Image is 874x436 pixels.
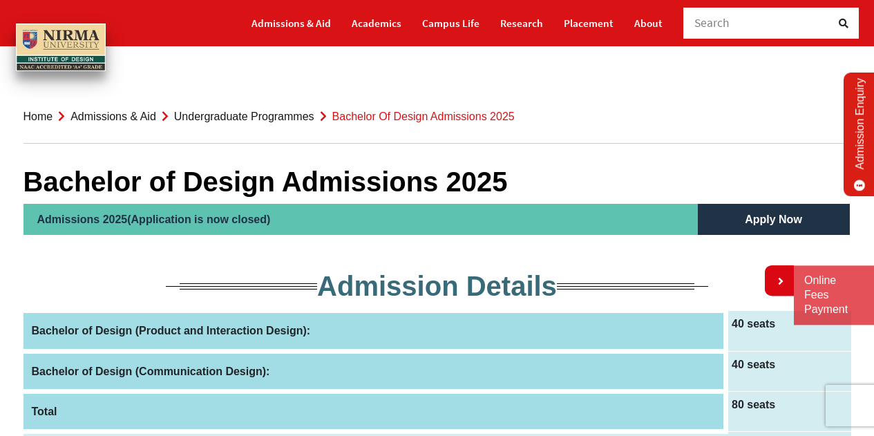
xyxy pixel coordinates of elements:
a: Research [500,11,543,35]
td: 40 seats [726,351,851,391]
td: 40 seats [726,311,851,351]
h2: Admissions 2025(Application is now closed) [23,204,698,235]
h5: Apply Now [698,204,850,235]
a: About [634,11,663,35]
span: Admission Details [317,271,557,301]
a: Undergraduate Programmes [174,111,314,122]
nav: breadcrumb [23,90,851,144]
a: Academics [352,11,401,35]
th: Bachelor of Design (Product and Interaction Design): [23,311,726,351]
span: Search [694,15,730,30]
a: Placement [564,11,614,35]
th: Total [23,391,726,431]
a: Campus Life [422,11,479,35]
a: Home [23,111,53,122]
a: Online Fees Payment [804,274,864,316]
h1: Bachelor of Design Admissions 2025 [23,165,851,198]
td: 80 seats [726,391,851,431]
span: Bachelor of Design Admissions 2025 [332,111,515,122]
img: main_logo [16,23,106,71]
a: Admissions & Aid [251,11,331,35]
th: Bachelor of Design (Communication Design): [23,351,726,391]
a: Admissions & Aid [70,111,156,122]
